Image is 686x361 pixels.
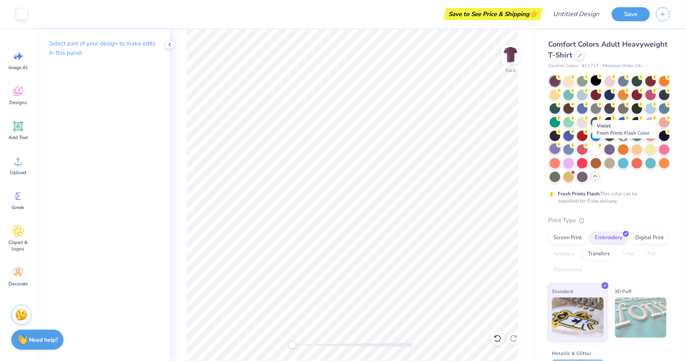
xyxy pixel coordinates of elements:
span: # C1717 [582,63,599,70]
span: Clipart & logos [5,239,31,252]
div: Digital Print [630,232,669,244]
div: Accessibility label [288,341,296,349]
div: Print Type [548,216,670,225]
div: Violet [592,120,656,139]
img: Back [503,47,519,63]
div: Embroidery [590,232,628,244]
span: Standard [552,287,573,295]
span: Fresh Prints Flash Color [597,130,649,136]
p: Select part of your design to make edits in this panel [49,39,157,57]
div: Screen Print [548,232,587,244]
div: Transfers [583,248,615,260]
span: Image AI [9,64,28,71]
span: Minimum Order: 24 + [603,63,643,70]
span: Comfort Colors [548,63,578,70]
div: Save to See Price & Shipping [446,8,541,20]
span: 👉 [529,9,538,18]
span: Greek [12,204,25,211]
span: Metallic & Glitter [552,349,592,357]
span: Designs [9,99,27,106]
div: Foil [642,248,661,260]
span: Add Text [8,134,28,141]
span: Upload [10,169,26,176]
button: Save [612,7,650,21]
span: 3D Puff [615,287,632,295]
div: Vinyl [617,248,640,260]
div: Rhinestones [548,264,587,276]
span: Comfort Colors Adult Heavyweight T-Shirt [548,39,668,60]
strong: Fresh Prints Flash: [558,191,600,197]
input: Untitled Design [547,6,606,22]
img: 3D Puff [615,297,667,338]
strong: Need help? [29,336,58,344]
div: This color can be expedited for 5 day delivery. [558,190,657,205]
img: Standard [552,297,604,338]
div: Back [506,67,516,74]
span: Decorate [8,281,28,287]
div: Applique [548,248,580,260]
